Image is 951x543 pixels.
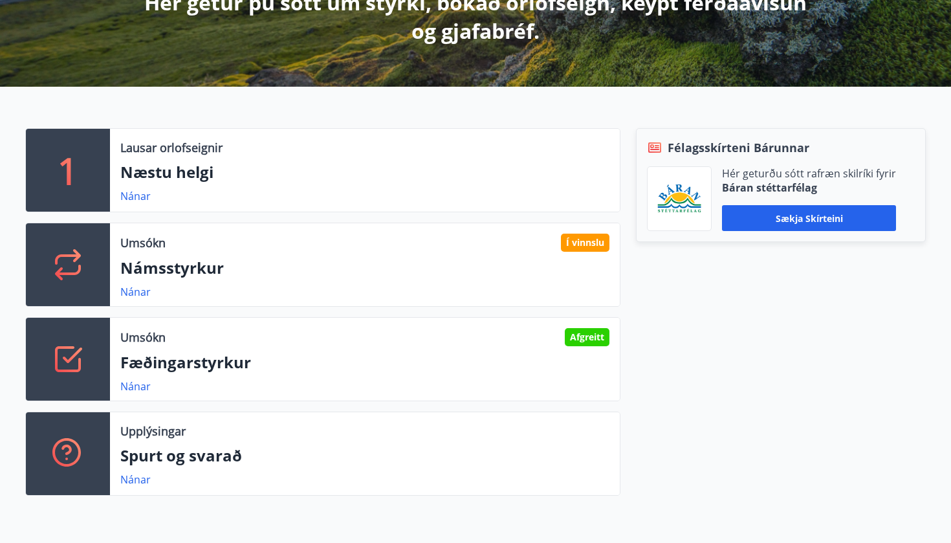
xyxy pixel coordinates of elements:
p: 1 [58,146,78,195]
a: Nánar [120,285,151,299]
p: Námsstyrkur [120,257,609,279]
div: Afgreitt [565,328,609,346]
a: Nánar [120,472,151,487]
p: Umsókn [120,234,166,251]
p: Lausar orlofseignir [120,139,223,156]
img: Bz2lGXKH3FXEIQKvoQ8VL0Fr0uCiWgfgA3I6fSs8.png [657,184,701,214]
p: Næstu helgi [120,161,609,183]
span: Félagsskírteni Bárunnar [668,139,809,156]
p: Umsókn [120,329,166,346]
p: Upplýsingar [120,423,186,439]
a: Nánar [120,189,151,203]
button: Sækja skírteini [722,205,896,231]
div: Í vinnslu [561,234,609,252]
p: Báran stéttarfélag [722,181,896,195]
p: Hér geturðu sótt rafræn skilríki fyrir [722,166,896,181]
p: Spurt og svarað [120,445,609,467]
a: Nánar [120,379,151,393]
p: Fæðingarstyrkur [120,351,609,373]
